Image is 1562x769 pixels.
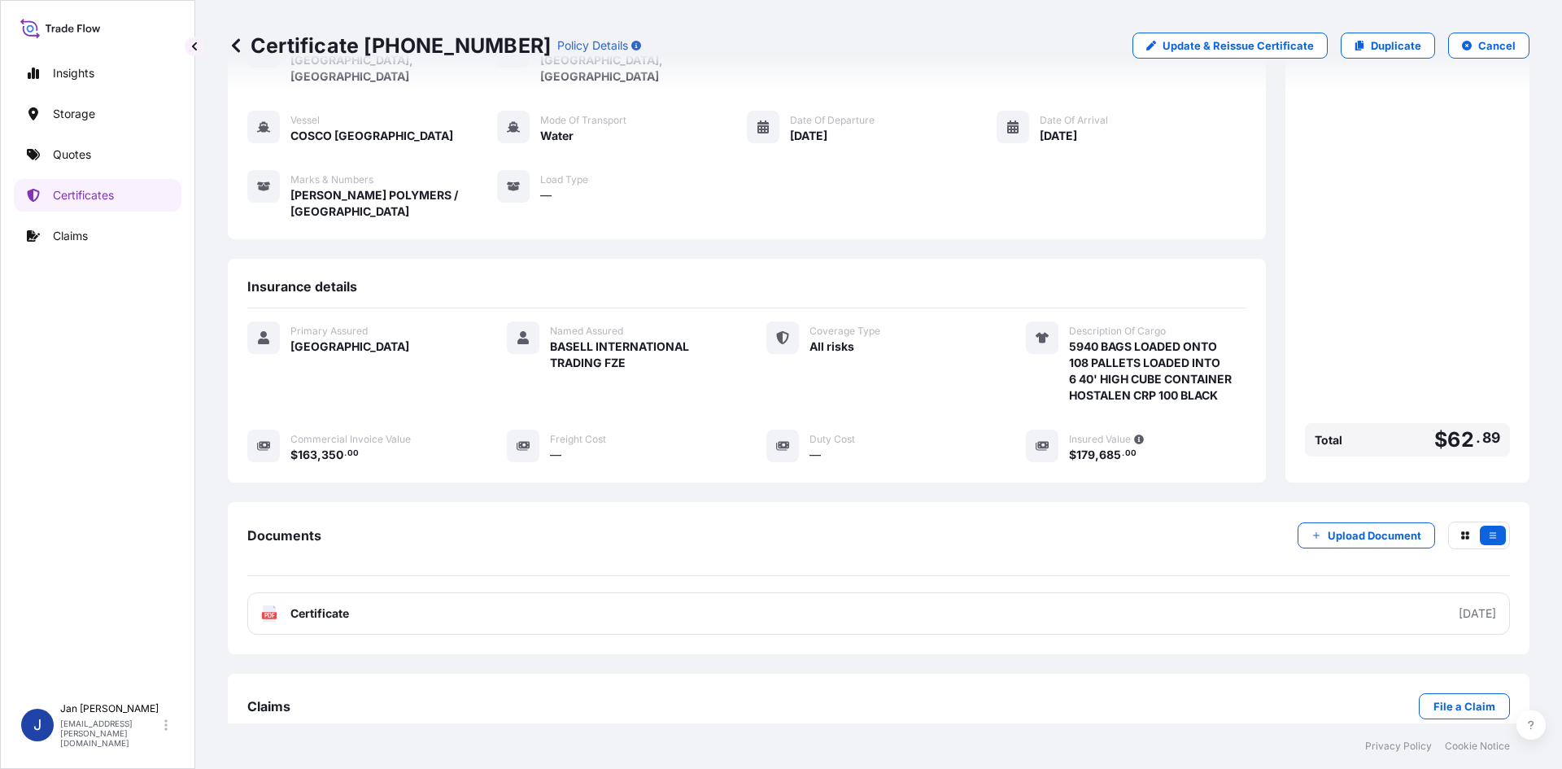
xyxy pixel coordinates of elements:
span: Insurance details [247,278,357,295]
span: Primary Assured [290,325,368,338]
span: 5940 BAGS LOADED ONTO 108 PALLETS LOADED INTO 6 40' HIGH CUBE CONTAINER HOSTALEN CRP 100 BLACK [1069,339,1232,404]
span: Load Type [540,173,588,186]
p: Jan [PERSON_NAME] [60,702,161,715]
span: Claims [247,698,290,714]
span: BASELL INTERNATIONAL TRADING FZE [550,339,727,371]
span: 89 [1482,433,1500,443]
span: . [344,451,347,457]
p: File a Claim [1433,698,1495,714]
span: [GEOGRAPHIC_DATA] [290,339,409,355]
span: 00 [347,451,359,457]
p: [EMAIL_ADDRESS][PERSON_NAME][DOMAIN_NAME] [60,719,161,748]
span: — [540,187,552,203]
a: Duplicate [1341,33,1435,59]
a: File a Claim [1419,693,1510,719]
span: Named Assured [550,325,623,338]
span: — [550,447,561,463]
a: Cookie Notice [1445,740,1510,753]
span: Mode of Transport [540,114,626,127]
span: J [33,717,41,733]
a: PDFCertificate[DATE] [247,592,1510,635]
span: $ [290,449,298,461]
button: Upload Document [1298,522,1435,548]
p: Certificates [53,187,114,203]
span: Documents [247,527,321,544]
p: Upload Document [1328,527,1421,544]
span: Date of Departure [790,114,875,127]
a: Insights [14,57,181,90]
span: Certificate [290,605,349,622]
span: Marks & Numbers [290,173,373,186]
span: Duty Cost [809,433,855,446]
button: Cancel [1448,33,1529,59]
span: Coverage Type [809,325,880,338]
span: Description Of Cargo [1069,325,1166,338]
text: PDF [264,613,275,618]
a: Storage [14,98,181,130]
span: Vessel [290,114,320,127]
span: 179 [1076,449,1095,461]
p: Cancel [1478,37,1516,54]
p: Policy Details [557,37,628,54]
span: 00 [1125,451,1137,457]
div: [DATE] [1459,605,1496,622]
p: Claims [53,228,88,244]
a: Claims [14,220,181,252]
span: Water [540,128,574,144]
a: Certificates [14,179,181,212]
p: Update & Reissue Certificate [1163,37,1314,54]
span: . [1476,433,1481,443]
p: Storage [53,106,95,122]
span: Commercial Invoice Value [290,433,411,446]
span: . [1122,451,1124,457]
span: — [809,447,821,463]
span: Freight Cost [550,433,606,446]
span: All risks [809,339,854,355]
span: 350 [321,449,343,461]
span: [DATE] [1040,128,1077,144]
p: Duplicate [1371,37,1421,54]
a: Update & Reissue Certificate [1132,33,1328,59]
p: Quotes [53,146,91,163]
a: Privacy Policy [1365,740,1432,753]
span: COSCO [GEOGRAPHIC_DATA] [290,128,453,144]
span: 685 [1099,449,1121,461]
span: Date of Arrival [1040,114,1108,127]
p: Insights [53,65,94,81]
span: , [1095,449,1099,461]
span: Insured Value [1069,433,1131,446]
p: Certificate [PHONE_NUMBER] [228,33,551,59]
span: [PERSON_NAME] POLYMERS / [GEOGRAPHIC_DATA] [290,187,497,220]
span: [DATE] [790,128,827,144]
span: Total [1315,432,1342,448]
span: $ [1069,449,1076,461]
span: No claims were submitted against this certificate . [247,720,507,736]
span: 163 [298,449,317,461]
span: $ [1434,430,1447,450]
a: Quotes [14,138,181,171]
span: , [317,449,321,461]
span: 62 [1447,430,1473,450]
